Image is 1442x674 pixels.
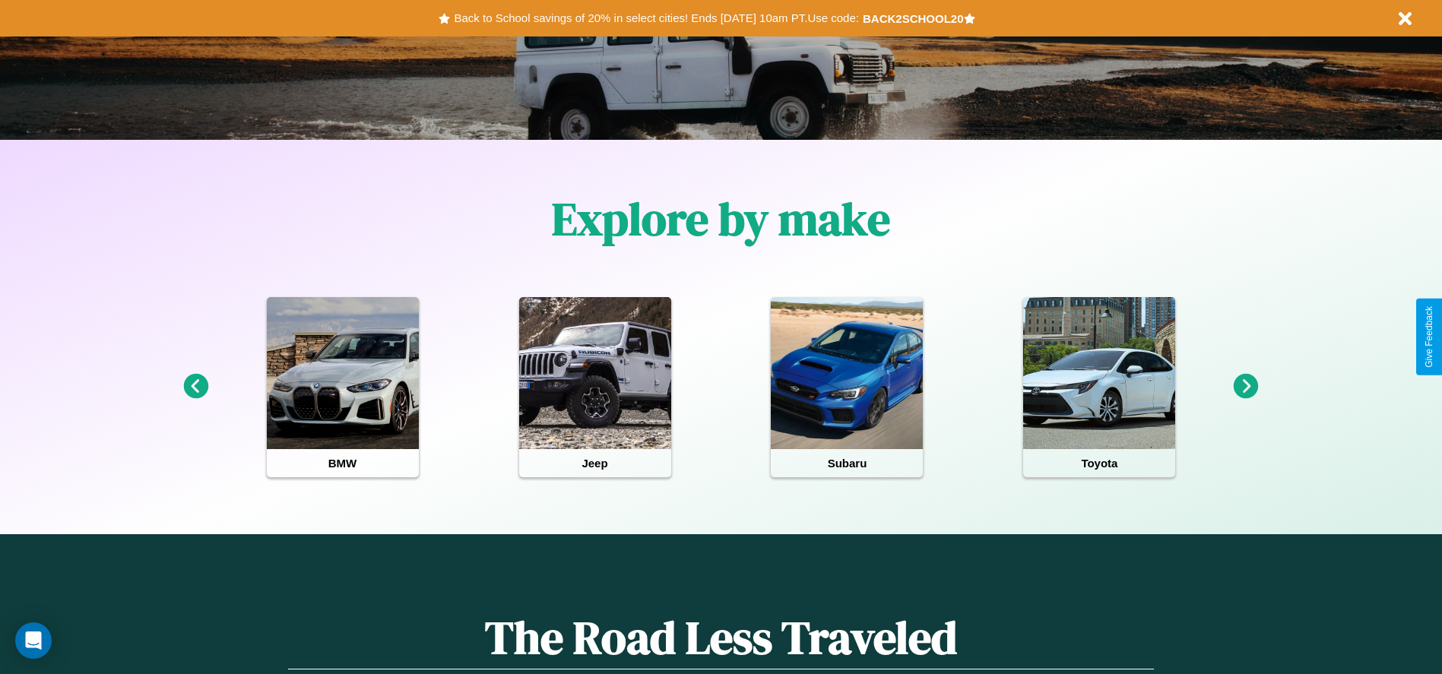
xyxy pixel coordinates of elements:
[450,8,862,29] button: Back to School savings of 20% in select cities! Ends [DATE] 10am PT.Use code:
[15,622,52,659] div: Open Intercom Messenger
[267,449,419,477] h4: BMW
[771,449,923,477] h4: Subaru
[288,606,1153,669] h1: The Road Less Traveled
[552,188,890,250] h1: Explore by make
[1424,306,1434,368] div: Give Feedback
[863,12,964,25] b: BACK2SCHOOL20
[519,449,671,477] h4: Jeep
[1023,449,1175,477] h4: Toyota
